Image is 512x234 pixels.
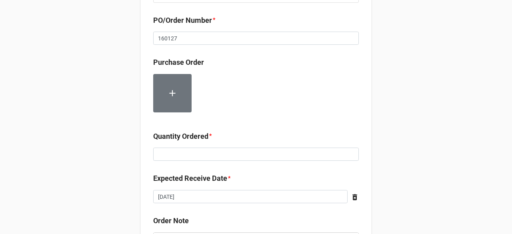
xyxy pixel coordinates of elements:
label: Quantity Ordered [153,131,208,142]
input: Date [153,190,348,204]
label: PO/Order Number [153,15,212,26]
label: Purchase Order [153,57,204,68]
label: Expected Receive Date [153,173,227,184]
label: Order Note [153,215,189,226]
